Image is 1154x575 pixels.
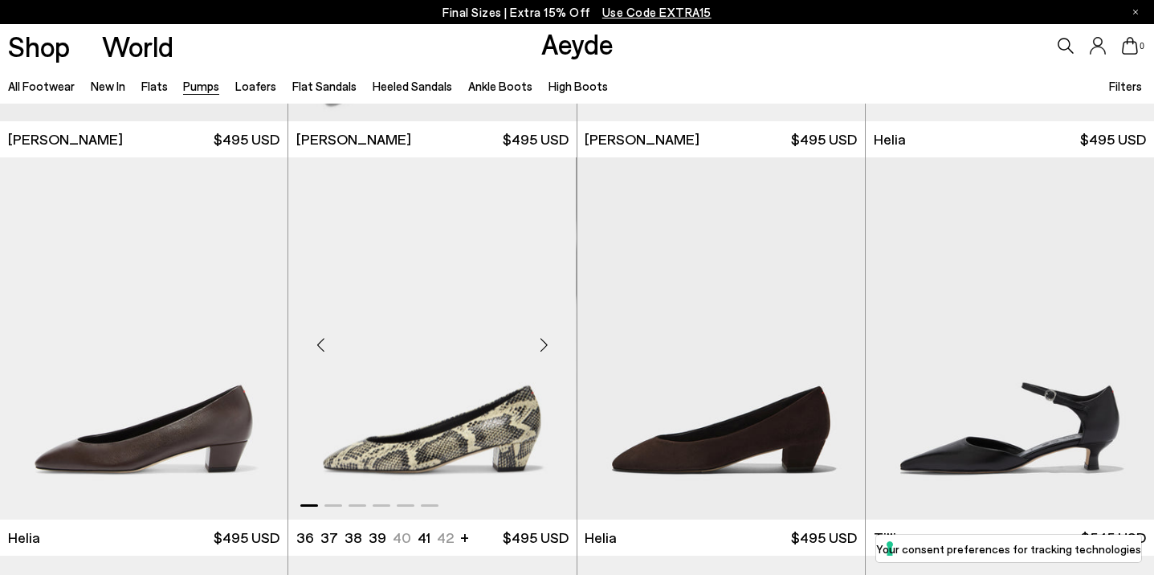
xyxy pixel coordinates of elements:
li: + [460,526,469,548]
p: Final Sizes | Extra 15% Off [442,2,712,22]
a: Flat Sandals [292,79,357,93]
span: Helia [585,528,617,548]
a: Tillie $545 USD [866,520,1154,556]
a: [PERSON_NAME] $495 USD [288,121,576,157]
span: Filters [1109,79,1142,93]
div: Previous slide [296,320,345,369]
a: 6 / 6 1 / 6 2 / 6 3 / 6 4 / 6 5 / 6 6 / 6 1 / 6 Next slide Previous slide [288,157,576,519]
img: Helia Suede Low-Cut Pumps [577,157,865,519]
img: Helia Low-Cut Pumps [576,157,863,519]
span: Tillie [874,528,904,548]
span: Navigate to /collections/ss25-final-sizes [602,5,712,19]
a: Helia $495 USD [866,121,1154,157]
span: $495 USD [503,129,569,149]
span: Helia [874,129,906,149]
li: 41 [418,528,430,548]
div: 1 / 6 [288,157,576,519]
label: Your consent preferences for tracking technologies [876,540,1141,557]
li: 38 [345,528,362,548]
a: All Footwear [8,79,75,93]
div: Next slide [520,320,569,369]
a: Loafers [235,79,276,93]
span: $495 USD [503,528,569,548]
a: 0 [1122,37,1138,55]
a: Flats [141,79,168,93]
a: Ankle Boots [468,79,532,93]
span: [PERSON_NAME] [585,129,699,149]
ul: variant [296,528,449,548]
a: New In [91,79,125,93]
span: $545 USD [1081,528,1146,548]
a: 36 37 38 39 40 41 42 + $495 USD [288,520,576,556]
li: 39 [369,528,386,548]
a: [PERSON_NAME] $495 USD [577,121,865,157]
a: Helia $495 USD [577,520,865,556]
span: $495 USD [791,129,857,149]
span: $495 USD [214,129,279,149]
img: Tillie Ankle Strap Pumps [866,157,1154,519]
img: Helia Low-Cut Pumps [288,157,576,519]
span: [PERSON_NAME] [8,129,123,149]
span: Helia [8,528,40,548]
div: 2 / 6 [576,157,863,519]
a: World [102,32,173,60]
button: Your consent preferences for tracking technologies [876,535,1141,562]
a: Aeyde [541,27,614,60]
span: $495 USD [214,528,279,548]
a: Heeled Sandals [373,79,452,93]
li: 36 [296,528,314,548]
a: High Boots [548,79,608,93]
a: Pumps [183,79,219,93]
span: $495 USD [791,528,857,548]
span: [PERSON_NAME] [296,129,411,149]
a: Shop [8,32,70,60]
span: $495 USD [1080,129,1146,149]
span: 0 [1138,42,1146,51]
li: 37 [320,528,338,548]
